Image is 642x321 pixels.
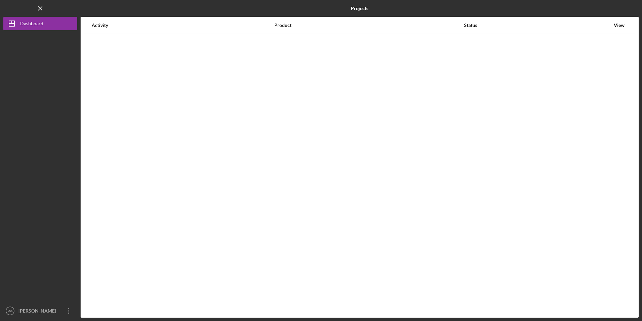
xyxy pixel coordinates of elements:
[611,23,628,28] div: View
[3,304,77,318] button: MG[PERSON_NAME]
[7,309,12,313] text: MG
[3,17,77,30] button: Dashboard
[17,304,60,319] div: [PERSON_NAME]
[351,6,368,11] b: Projects
[20,17,43,32] div: Dashboard
[464,23,610,28] div: Status
[92,23,274,28] div: Activity
[274,23,463,28] div: Product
